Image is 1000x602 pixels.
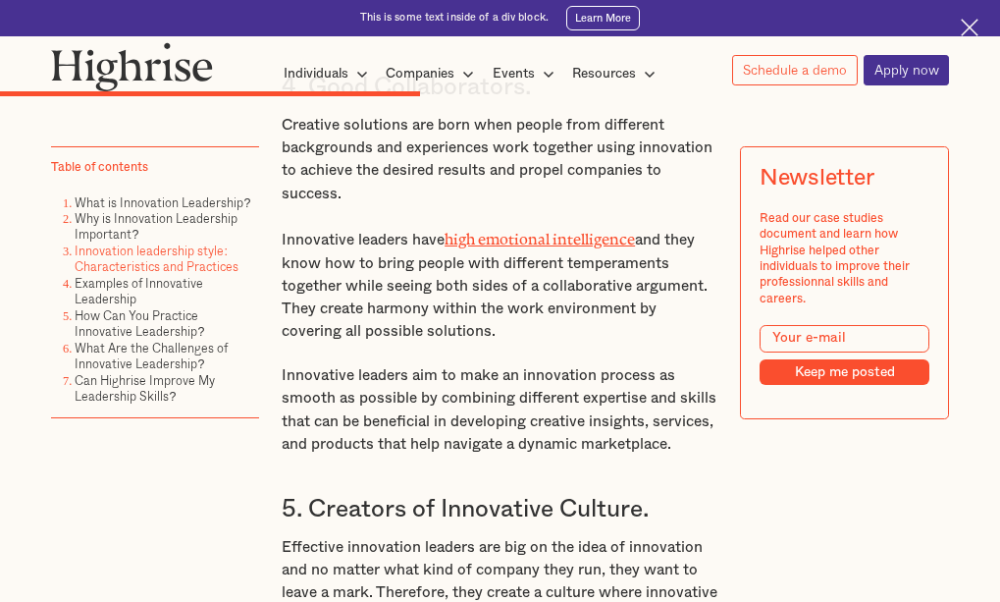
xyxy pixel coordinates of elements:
div: Resources [572,62,661,85]
h3: 5. Creators of Innovative Culture. [282,495,718,525]
div: Events [493,62,535,85]
form: Modal Form [760,325,930,386]
p: Creative solutions are born when people from different backgrounds and experiences work together ... [282,114,718,205]
p: Innovative leaders aim to make an innovation process as smooth as possible by combining different... [282,364,718,456]
a: Schedule a demo [732,55,857,85]
a: Innovation leadership style: Characteristics and Practices [75,242,238,276]
a: Why is Innovation Leadership Important? [75,209,237,244]
img: Highrise logo [51,42,214,91]
a: Can Highrise Improve My Leadership Skills? [75,370,215,405]
div: Individuals [284,62,348,85]
a: Examples of Innovative Leadership [75,274,203,308]
a: What is Innovation Leadership? [75,192,250,211]
div: Newsletter [760,165,874,192]
img: Cross icon [961,19,979,37]
a: What Are the Challenges of Innovative Leadership? [75,339,228,373]
a: Learn More [566,6,640,29]
div: Individuals [284,62,374,85]
div: Companies [386,62,454,85]
div: Table of contents [51,159,148,175]
div: Events [493,62,560,85]
div: Resources [572,62,636,85]
a: Apply now [864,55,949,85]
a: high emotional intelligence [445,231,635,241]
div: Read our case studies document and learn how Highrise helped other individuals to improve their p... [760,210,930,307]
div: Companies [386,62,480,85]
input: Your e-mail [760,325,930,353]
p: Innovative leaders have and they know how to bring people with different temperaments together wh... [282,226,718,343]
div: This is some text inside of a div block. [360,11,549,26]
input: Keep me posted [760,359,930,385]
a: How Can You Practice Innovative Leadership? [75,306,204,341]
